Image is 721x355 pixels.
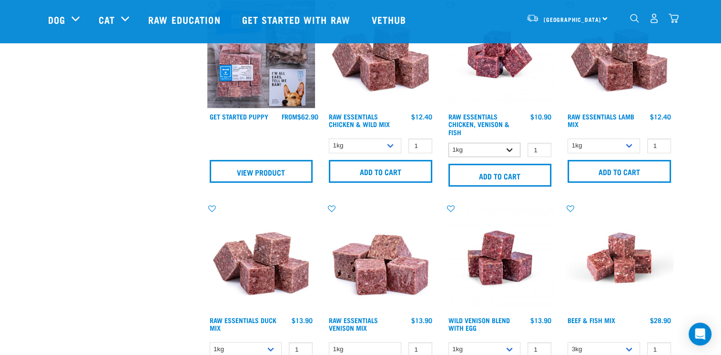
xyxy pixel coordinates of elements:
[650,113,671,120] div: $12.40
[530,113,551,120] div: $10.90
[210,160,313,183] a: View Product
[565,204,673,312] img: Beef Mackerel 1
[568,115,634,126] a: Raw Essentials Lamb Mix
[530,316,551,324] div: $13.90
[669,13,679,23] img: home-icon@2x.png
[210,115,268,118] a: Get Started Puppy
[411,113,432,120] div: $12.40
[362,0,418,39] a: Vethub
[568,318,615,322] a: Beef & Fish Mix
[647,138,671,153] input: 1
[630,14,639,23] img: home-icon-1@2x.png
[326,0,435,108] img: Pile Of Cubed Chicken Wild Meat Mix
[282,113,318,120] div: $62.90
[139,0,232,39] a: Raw Education
[448,115,509,133] a: Raw Essentials Chicken, Venison & Fish
[448,164,552,187] input: Add to cart
[446,0,554,108] img: Chicken Venison mix 1655
[568,160,671,183] input: Add to cart
[649,13,659,23] img: user.png
[411,316,432,324] div: $13.90
[408,138,432,153] input: 1
[207,204,315,312] img: ?1041 RE Lamb Mix 01
[292,316,313,324] div: $13.90
[329,318,378,329] a: Raw Essentials Venison Mix
[207,0,315,108] img: NPS Puppy Update
[326,204,435,312] img: 1113 RE Venison Mix 01
[448,318,510,329] a: Wild Venison Blend with Egg
[446,204,554,312] img: Venison Egg 1616
[282,115,297,118] span: FROM
[689,323,711,345] div: Open Intercom Messenger
[544,18,601,21] span: [GEOGRAPHIC_DATA]
[565,0,673,108] img: ?1041 RE Lamb Mix 01
[210,318,276,329] a: Raw Essentials Duck Mix
[48,12,65,27] a: Dog
[528,143,551,158] input: 1
[526,14,539,22] img: van-moving.png
[329,160,432,183] input: Add to cart
[99,12,115,27] a: Cat
[233,0,362,39] a: Get started with Raw
[650,316,671,324] div: $28.90
[329,115,390,126] a: Raw Essentials Chicken & Wild Mix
